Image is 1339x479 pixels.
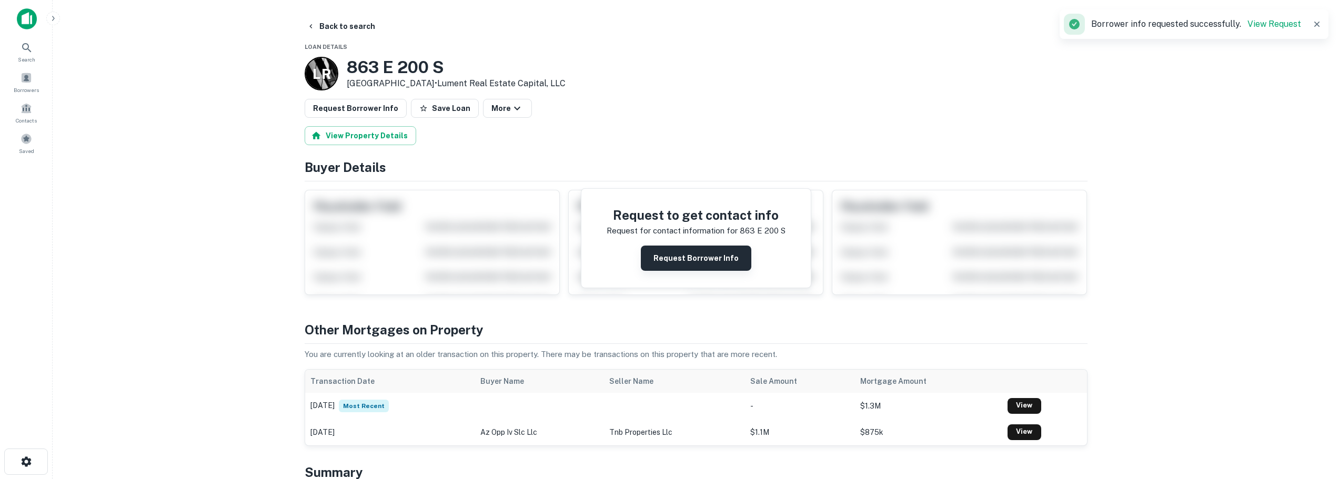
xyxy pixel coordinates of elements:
a: L R [305,57,338,90]
a: Borrowers [3,68,49,96]
span: Loan Details [305,44,347,50]
p: Borrower info requested successfully. [1091,18,1301,30]
td: $1.1M [745,419,855,445]
button: Request Borrower Info [305,99,407,118]
img: capitalize-icon.png [17,8,37,29]
a: Saved [3,129,49,157]
span: Search [18,55,35,64]
td: az opp iv slc llc [475,419,604,445]
p: 863 e 200 s [740,225,786,237]
p: L R [313,64,330,84]
span: Saved [19,147,34,155]
th: Buyer Name [475,370,604,393]
p: Request for contact information for [607,225,738,237]
h4: Request to get contact info [607,206,786,225]
button: View Property Details [305,126,416,145]
th: Transaction Date [305,370,476,393]
th: Sale Amount [745,370,855,393]
a: Contacts [3,98,49,127]
button: More [483,99,532,118]
td: tnb properties llc [604,419,745,445]
th: Seller Name [604,370,745,393]
h3: 863 E 200 S [347,57,566,77]
a: View [1008,424,1041,440]
button: Back to search [303,17,379,36]
span: Borrowers [14,86,39,94]
th: Mortgage Amount [855,370,1002,393]
p: You are currently looking at an older transaction on this property. There may be transactions on ... [305,348,1088,361]
a: Lument Real Estate Capital, LLC [437,78,566,88]
td: $875k [855,419,1002,445]
span: Contacts [16,116,37,125]
h4: Other Mortgages on Property [305,320,1088,339]
button: Save Loan [411,99,479,118]
a: View [1008,398,1041,414]
h4: Buyer Details [305,158,1088,177]
td: [DATE] [305,393,476,419]
a: Search [3,37,49,66]
td: - [745,393,855,419]
span: Most Recent [339,400,389,412]
a: View Request [1247,19,1301,29]
td: $1.3M [855,393,1002,419]
p: [GEOGRAPHIC_DATA] • [347,77,566,90]
td: [DATE] [305,419,476,445]
iframe: Chat Widget [1286,395,1339,445]
button: Request Borrower Info [641,246,751,271]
